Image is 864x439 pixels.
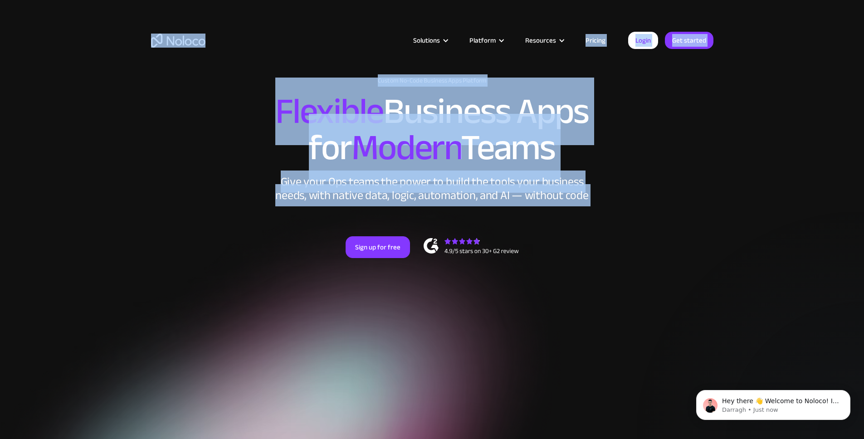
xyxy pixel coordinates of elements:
div: Platform [469,34,496,46]
a: Get started [665,32,713,49]
a: Sign up for free [346,236,410,258]
h2: Business Apps for Teams [151,93,713,166]
a: Pricing [574,34,617,46]
div: Solutions [413,34,440,46]
a: home [151,34,205,48]
span: Flexible [275,78,383,145]
div: Resources [525,34,556,46]
div: Platform [458,34,514,46]
div: Give your Ops teams the power to build the tools your business needs, with native data, logic, au... [273,175,591,202]
div: Resources [514,34,574,46]
iframe: Intercom notifications message [683,371,864,434]
span: Modern [351,114,461,181]
a: Login [628,32,658,49]
div: Solutions [402,34,458,46]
